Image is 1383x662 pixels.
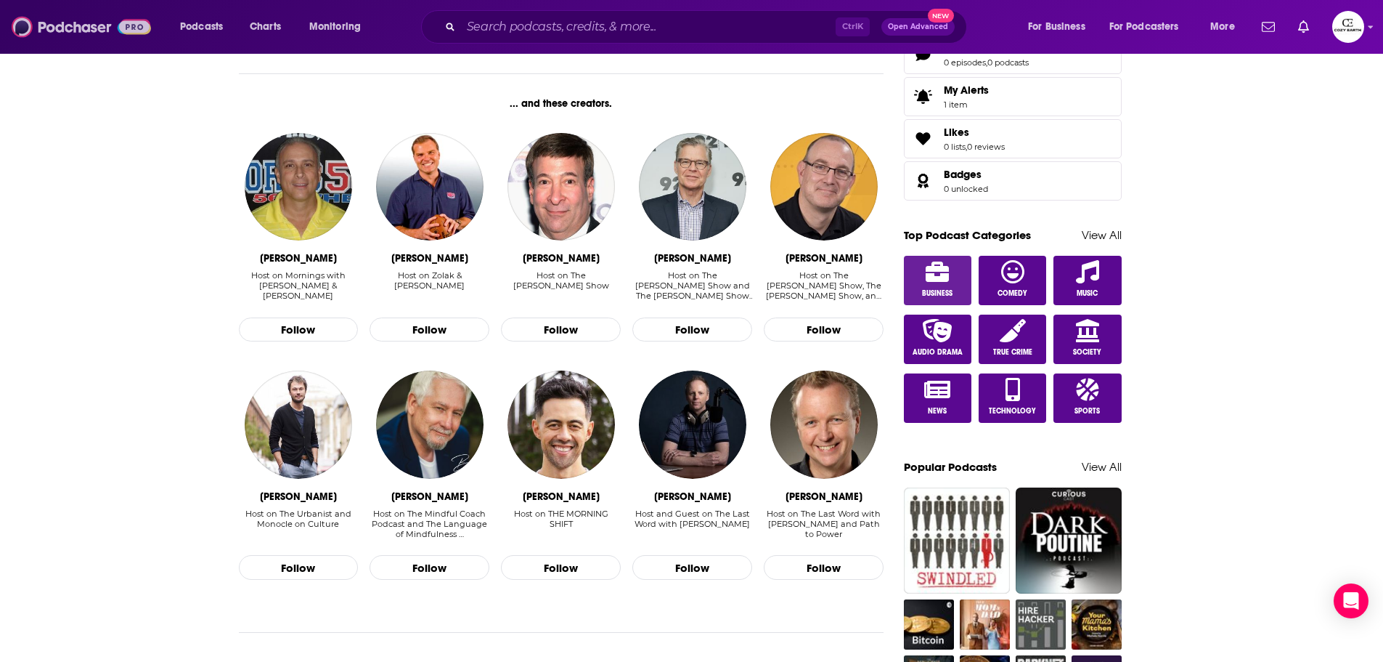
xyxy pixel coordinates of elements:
[944,126,1005,139] a: Likes
[1082,228,1122,242] a: View All
[170,15,242,39] button: open menu
[239,555,359,580] button: Follow
[507,371,615,478] img: Brook Ruscoe
[12,13,151,41] img: Podchaser - Follow, Share and Rate Podcasts
[501,509,621,540] div: Host on THE MORNING SHIFT
[881,18,955,36] button: Open AdvancedNew
[967,142,1005,152] a: 0 reviews
[1073,348,1101,357] span: Society
[904,228,1031,242] a: Top Podcast Categories
[904,600,954,650] img: Bitcoin
[309,17,361,37] span: Monitoring
[632,509,752,529] div: Host and Guest on The Last Word with [PERSON_NAME]
[836,17,870,36] span: Ctrl K
[904,374,972,423] a: News
[370,318,489,342] button: Follow
[904,488,1010,594] img: Swindled
[764,509,884,539] div: Host on The Last Word with [PERSON_NAME] and Path to Power
[764,318,884,342] button: Follow
[764,509,884,540] div: Host on The Last Word with Matt Cooper and Path to Power
[904,77,1122,116] a: My Alerts
[1256,15,1281,39] a: Show notifications dropdown
[1334,584,1368,618] div: Open Intercom Messenger
[1016,600,1066,650] img: Hire Hacker
[1082,460,1122,474] a: View All
[260,491,337,503] div: Robert Bound
[913,348,963,357] span: Audio Drama
[960,600,1010,650] a: Your Mom & Dad
[1072,600,1122,650] img: Your Mama’s Kitchen
[376,371,484,478] img: Brett Hill
[239,97,884,110] div: ... and these creators.
[944,84,989,97] span: My Alerts
[944,142,966,152] a: 0 lists
[786,252,862,265] div: Kevin Sheehan
[922,289,952,298] span: Business
[1332,11,1364,43] button: Show profile menu
[770,133,878,241] a: Kevin Sheehan
[770,371,878,478] img: Matt Cooper
[391,491,468,503] div: Brett Hill
[904,256,972,305] a: Business
[501,270,621,291] div: Host on The [PERSON_NAME] Show
[1332,11,1364,43] img: User Profile
[523,491,600,503] div: Brook Ruscoe
[501,555,621,580] button: Follow
[944,100,989,110] span: 1 item
[998,289,1027,298] span: Comedy
[928,9,954,23] span: New
[904,161,1122,201] span: Badges
[376,133,484,241] img: Scott Zolak
[1016,488,1122,594] img: Dark Poutine - True Crime and Dark History
[501,270,621,302] div: Host on The Mark Simone Show
[944,168,988,181] a: Badges
[944,126,969,139] span: Likes
[507,133,615,241] img: Mark Simone
[370,509,489,539] div: Host on The Mindful Coach Podcast and The Language of Mindfulness …
[1053,256,1122,305] a: Music
[632,509,752,540] div: Host and Guest on The Last Word with Matt Cooper
[245,371,352,478] a: Robert Bound
[632,270,752,302] div: Host on The Dan Patrick Show and The Dan Patrick Show Daily D…
[639,133,746,241] img: Dan Patrick
[639,371,746,478] img: Jeremy Dixon
[239,270,359,302] div: Host on Mornings with Greg & Eli
[904,35,1122,74] span: Reviews
[245,133,352,241] img: Greg Gaston
[239,270,359,301] div: Host on Mornings with [PERSON_NAME] & [PERSON_NAME]
[764,555,884,580] button: Follow
[239,509,359,529] div: Host on The Urbanist and Monocle on Culture
[1028,17,1085,37] span: For Business
[966,142,967,152] span: ,
[632,318,752,342] button: Follow
[501,318,621,342] button: Follow
[944,184,988,194] a: 0 unlocked
[993,348,1032,357] span: True Crime
[944,57,986,68] a: 0 episodes
[501,509,621,529] div: Host on THE MORNING SHIFT
[904,460,997,474] a: Popular Podcasts
[764,270,884,302] div: Host on The Kevin Sheehan Show, The Kevin Sheehan Show, and Cooley and Kevin with Chris …
[239,509,359,540] div: Host on The Urbanist and Monocle on Culture
[1292,15,1315,39] a: Show notifications dropdown
[944,168,982,181] span: Badges
[1332,11,1364,43] span: Logged in as bradenchun
[888,23,948,31] span: Open Advanced
[1109,17,1179,37] span: For Podcasters
[370,270,489,291] div: Host on Zolak & [PERSON_NAME]
[391,252,468,265] div: Scott Zolak
[654,491,731,503] div: Jeremy Dixon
